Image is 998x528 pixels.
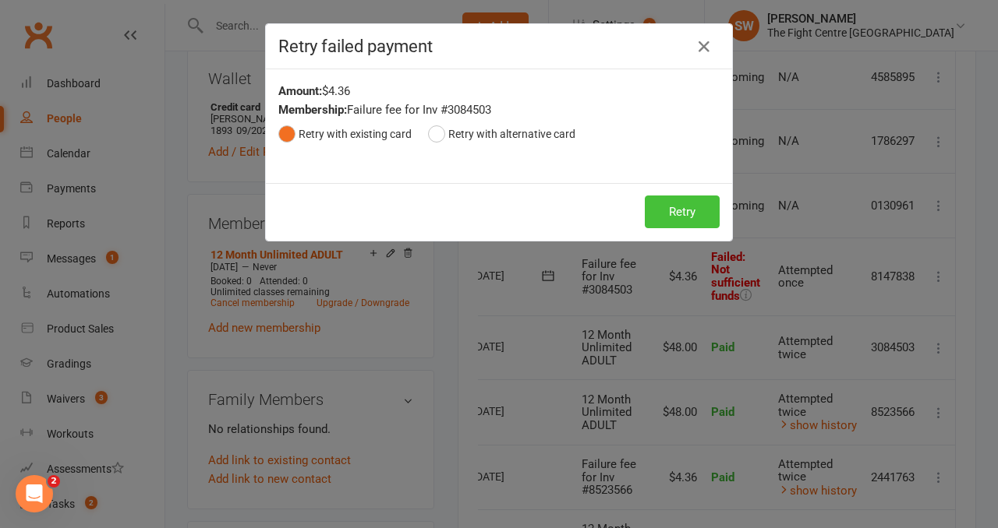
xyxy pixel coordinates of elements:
[278,84,322,98] strong: Amount:
[278,37,720,56] h4: Retry failed payment
[278,100,720,119] div: Failure fee for Inv #3084503
[428,119,575,149] button: Retry with alternative card
[645,195,720,228] button: Retry
[278,103,347,117] strong: Membership:
[16,475,53,512] iframe: Intercom live chat
[692,34,717,59] button: Close
[278,119,412,149] button: Retry with existing card
[278,82,720,100] div: $4.36
[48,475,60,488] span: 2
